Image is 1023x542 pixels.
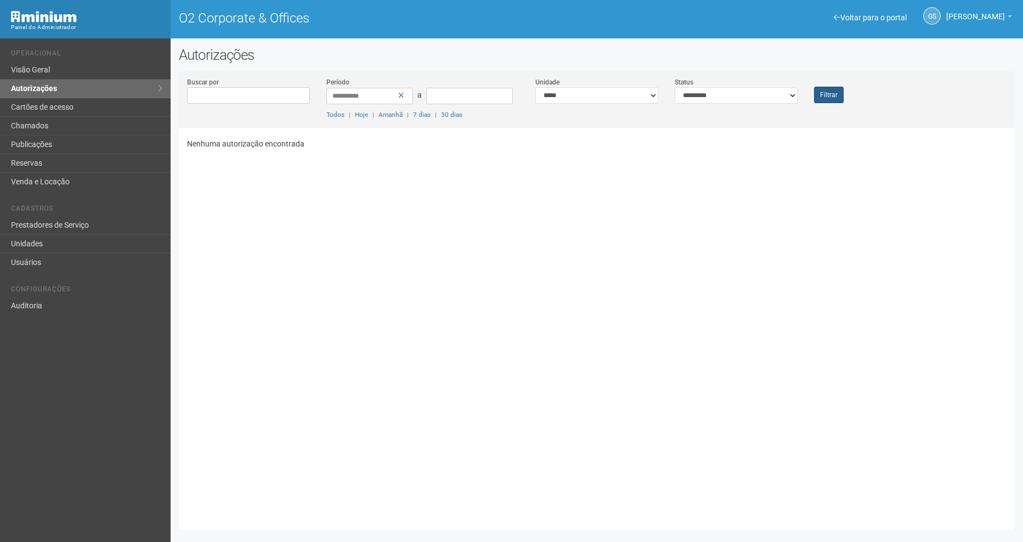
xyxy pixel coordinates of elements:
[372,111,374,118] span: |
[834,13,907,22] a: Voltar para o portal
[923,7,941,25] a: GS
[407,111,409,118] span: |
[413,111,431,118] a: 7 dias
[675,77,693,87] label: Status
[946,14,1012,22] a: [PERSON_NAME]
[417,91,422,99] span: a
[326,77,349,87] label: Período
[355,111,368,118] a: Hoje
[179,47,1015,63] h2: Autorizações
[441,111,462,118] a: 30 dias
[326,111,344,118] a: Todos
[11,285,162,297] li: Configurações
[187,77,219,87] label: Buscar por
[187,139,1007,149] p: Nenhuma autorização encontrada
[11,205,162,216] li: Cadastros
[11,22,162,32] div: Painel do Administrador
[11,49,162,61] li: Operacional
[814,87,844,103] button: Filtrar
[11,11,77,22] img: Minium
[378,111,403,118] a: Amanhã
[946,2,1005,21] span: Gabriela Souza
[349,111,351,118] span: |
[535,77,559,87] label: Unidade
[435,111,437,118] span: |
[179,11,589,25] h1: O2 Corporate & Offices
